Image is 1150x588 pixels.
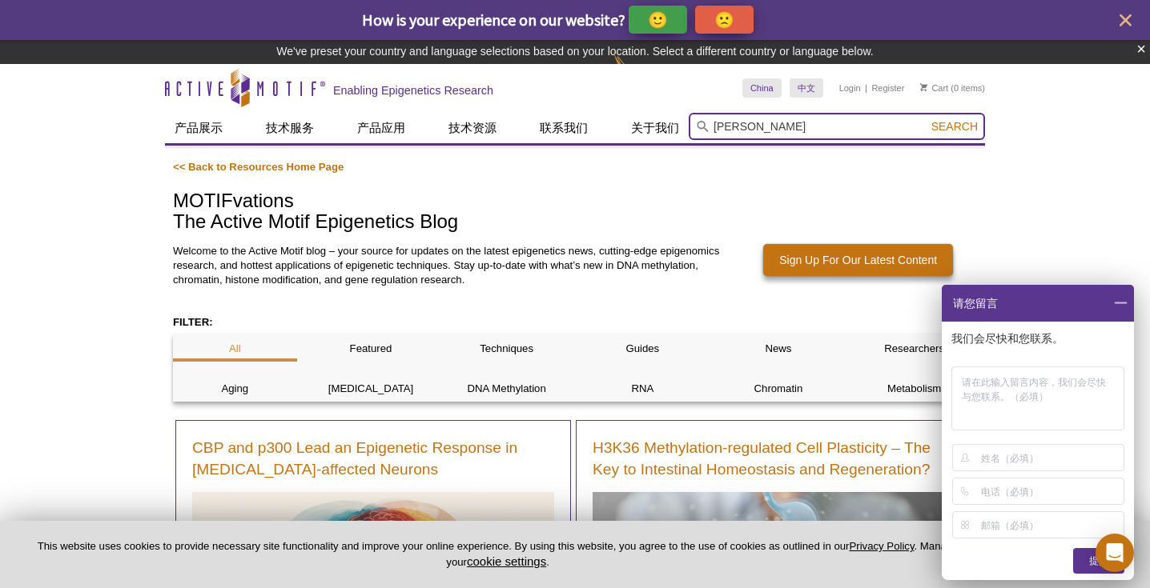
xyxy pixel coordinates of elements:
a: H3K36 Methylation-regulated Cell Plasticity – The Key to Intestinal Homeostasis and Regeneration? [593,437,955,480]
a: 产品展示 [165,113,232,143]
a: Cart [920,82,948,94]
span: 请您留言 [951,285,998,322]
a: 技术服务 [256,113,324,143]
div: 提交 [1073,548,1124,574]
a: 技术资源 [439,113,506,143]
div: Open Intercom Messenger [1096,534,1134,572]
a: 联系我们 [530,113,597,143]
input: 姓名（必填） [981,445,1121,470]
p: Researchers [852,342,976,356]
button: × [1136,40,1146,58]
p: DNA Methylation [444,382,569,396]
img: Your Cart [920,83,927,91]
p: News [717,342,841,356]
button: Search [927,119,983,134]
p: All [173,342,297,356]
input: 邮箱（必填） [981,512,1121,538]
a: 关于我们 [621,113,689,143]
p: Guides [581,342,705,356]
a: Register [871,82,904,94]
strong: FILTER: [173,316,213,328]
p: 🙁 [714,10,734,30]
img: Change Here [613,52,656,90]
p: This website uses cookies to provide necessary site functionality and improve your online experie... [26,539,970,570]
a: << Back to Resources Home Page [173,161,344,173]
button: cookie settings [467,554,546,568]
a: 产品应用 [348,113,415,143]
h2: Enabling Epigenetics Research [333,83,493,98]
p: 我们会尽快和您联系。 [951,331,1128,346]
input: 电话（必填） [981,478,1121,504]
span: Search [931,120,978,133]
p: Metabolism [852,382,976,396]
button: close [1116,10,1136,30]
span: How is your experience on our website? [362,10,625,30]
p: 🙂 [648,10,668,30]
a: 中文 [790,78,823,98]
input: Keyword, Cat. No. [689,113,985,140]
a: CBP and p300 Lead an Epigenetic Response in [MEDICAL_DATA]-affected Neurons [192,437,554,480]
li: (0 items) [920,78,985,98]
p: Aging [173,382,297,396]
li: | [865,78,867,98]
a: Sign Up For Our Latest Content [763,244,953,276]
p: Chromatin [717,382,841,396]
p: RNA [581,382,705,396]
a: Privacy Policy [849,540,914,552]
h1: MOTIFvations The Active Motif Epigenetics Blog [173,190,977,234]
a: China [742,78,782,98]
p: [MEDICAL_DATA] [309,382,433,396]
p: Techniques [444,342,569,356]
p: Welcome to the Active Motif blog – your source for updates on the latest epigenetics news, cuttin... [173,244,727,287]
p: Featured [309,342,433,356]
a: Login [839,82,861,94]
